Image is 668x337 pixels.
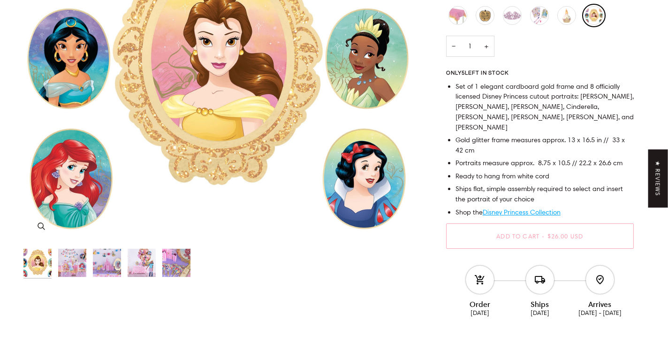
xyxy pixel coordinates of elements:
[528,4,551,27] li: Disney Princess Stationery Set
[510,296,570,309] div: Ships
[23,249,52,277] img: Disney Princess Portrait Frame Decorating Kit
[531,309,549,316] ab-date-text: [DATE]
[455,82,634,133] li: Set of 1 elegant cardboard gold frame and 8 officially licensed Disney Princess cutout portraits:...
[162,249,190,277] img: Disney Princess Portrait Frame Decorating Kit
[570,296,630,309] div: Arrives
[648,149,668,207] div: Click to open Judge.me floating reviews tab
[539,232,547,240] span: •
[446,70,513,76] span: Only left in stock
[93,249,121,277] img: Disney Princess Portrait Frame Decorating Kit
[446,223,634,249] button: Add to Cart
[578,309,622,316] ab-date-text: [DATE] - [DATE]
[582,4,606,27] li: Disney Princess Portrait Frame Decorating Kit
[473,4,497,27] li: Poison Apple Coasters
[455,184,634,205] li: Ships flat, simple assembly required to select and insert the portrait of your choice
[446,36,494,57] input: Quantity
[455,207,634,218] li: Shop the
[462,70,465,76] span: 5
[455,135,634,156] li: Gold glitter frame measures approx. 13 x 16.5 in // 33 x 42 cm
[455,171,634,182] li: Ready to hang from white cord
[555,4,578,27] li: Disney Princess Cupcake Kit
[128,249,156,277] img: Disney Princess Portrait Frame Decorating Kit
[496,232,539,240] span: Add to Cart
[446,36,461,57] button: Decrease quantity
[471,309,489,316] ab-date-text: [DATE]
[483,208,561,216] a: Disney Princess Collection
[450,296,510,309] div: Order
[501,4,524,27] li: Butterfly Tie On Glitter Tiaras
[547,232,584,240] span: $26.00 USD
[478,36,494,57] button: Increase quantity
[446,4,470,27] li: Disney Princess Castle Table Cover
[58,249,86,277] img: Disney Princess Portrait Frame Decorating Kit
[455,158,634,168] li: Portraits measure approx. 8.75 x 10.5 // 22.2 x 26.6 cm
